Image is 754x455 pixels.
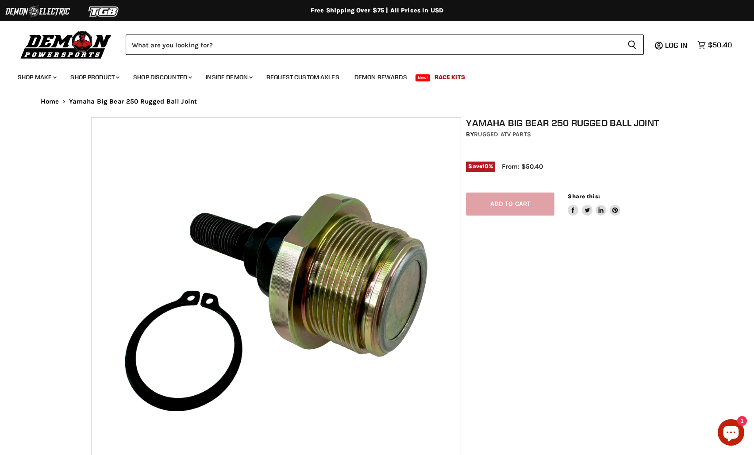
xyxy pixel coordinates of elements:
[715,419,747,448] inbox-online-store-chat: Shopify online store chat
[126,35,620,55] input: Search
[11,68,62,86] a: Shop Make
[71,3,137,20] img: TGB Logo 2
[693,39,736,51] a: $50.40
[466,162,495,171] span: Save %
[126,35,644,55] form: Product
[127,68,197,86] a: Shop Discounted
[415,74,431,81] span: New!
[69,98,197,105] span: Yamaha Big Bear 250 Rugged Ball Joint
[568,193,600,200] span: Share this:
[620,35,644,55] button: Search
[23,7,731,15] div: Free Shipping Over $75 | All Prices In USD
[482,163,489,170] span: 10
[348,68,414,86] a: Demon Rewards
[64,68,125,86] a: Shop Product
[474,131,531,138] a: Rugged ATV Parts
[11,65,730,86] ul: Main menu
[708,41,732,49] span: $50.40
[466,117,668,128] h1: Yamaha Big Bear 250 Rugged Ball Joint
[199,68,258,86] a: Inside Demon
[260,68,346,86] a: Request Custom Axles
[4,3,71,20] img: Demon Electric Logo 2
[41,98,59,105] a: Home
[23,98,731,105] nav: Breadcrumbs
[466,130,668,139] div: by
[428,68,472,86] a: Race Kits
[18,29,115,60] img: Demon Powersports
[502,162,543,170] span: From: $50.40
[665,41,688,50] span: Log in
[661,41,693,49] a: Log in
[568,193,620,216] aside: Share this:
